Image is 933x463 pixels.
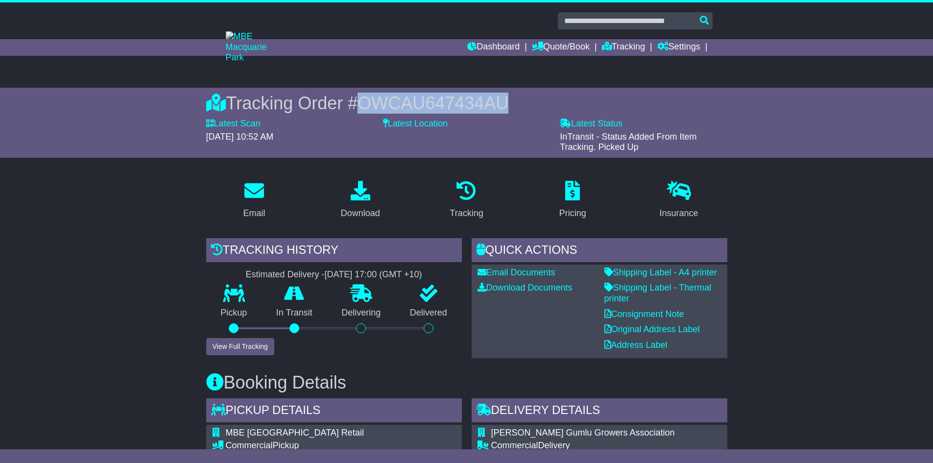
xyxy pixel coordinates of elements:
div: Pickup [226,440,448,451]
div: Delivery Details [472,398,727,425]
div: Estimated Delivery - [206,269,462,280]
a: Shipping Label - A4 printer [604,268,717,277]
a: Shipping Label - Thermal printer [604,283,712,303]
div: Pricing [559,207,586,220]
p: Pickup [206,308,262,318]
img: MBE Macquarie Park [226,31,285,63]
a: Consignment Note [604,309,684,319]
span: OWCAU647434AU [358,93,508,113]
span: [DATE] 10:52 AM [206,132,274,142]
a: Quote/Book [532,39,590,56]
a: Download Documents [478,283,573,292]
a: Address Label [604,340,668,350]
span: Commercial [491,440,538,450]
p: Delivering [327,308,396,318]
a: Tracking [443,177,489,223]
span: Commercial [226,440,273,450]
div: Download [341,207,380,220]
p: In Transit [262,308,327,318]
h3: Booking Details [206,373,727,392]
div: Email [243,207,265,220]
span: InTransit - Status Added From Item Tracking. Picked Up [560,132,696,152]
a: Tracking [602,39,645,56]
label: Latest Status [560,119,622,129]
a: Email Documents [478,268,555,277]
a: Pricing [553,177,593,223]
label: Latest Location [383,119,448,129]
a: Download [335,177,386,223]
div: Pickup Details [206,398,462,425]
div: [DATE] 17:00 (GMT +10) [325,269,422,280]
a: Dashboard [467,39,520,56]
a: Original Address Label [604,324,700,334]
button: View Full Tracking [206,338,274,355]
label: Latest Scan [206,119,261,129]
div: Tracking [450,207,483,220]
a: Insurance [653,177,705,223]
div: Tracking history [206,238,462,265]
span: [PERSON_NAME] Gumlu Growers Association [491,428,675,438]
div: Delivery [491,440,675,451]
div: Quick Actions [472,238,727,265]
div: Insurance [660,207,698,220]
p: Delivered [395,308,462,318]
a: Email [237,177,271,223]
span: MBE [GEOGRAPHIC_DATA] Retail [226,428,364,438]
a: Settings [657,39,700,56]
div: Tracking Order # [206,93,727,114]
